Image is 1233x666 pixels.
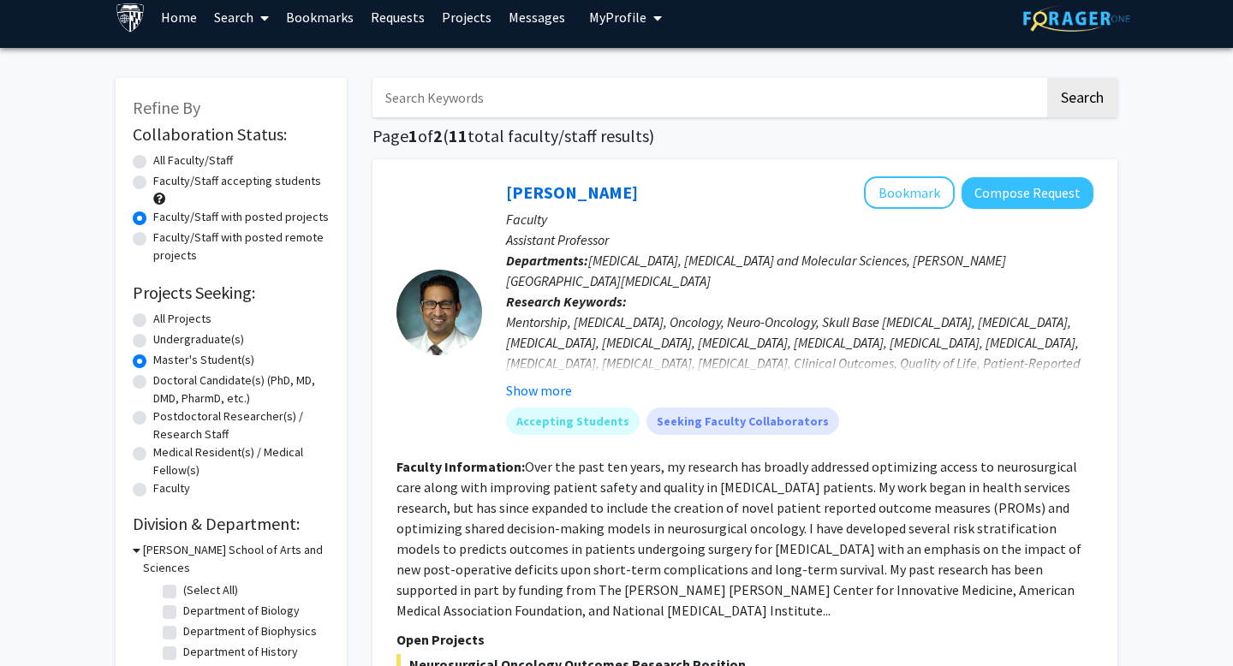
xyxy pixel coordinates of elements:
[506,252,1006,289] span: [MEDICAL_DATA], [MEDICAL_DATA] and Molecular Sciences, [PERSON_NAME][GEOGRAPHIC_DATA][MEDICAL_DATA]
[153,372,330,407] label: Doctoral Candidate(s) (PhD, MD, DMD, PharmD, etc.)
[433,125,443,146] span: 2
[133,97,200,118] span: Refine By
[153,152,233,169] label: All Faculty/Staff
[153,330,244,348] label: Undergraduate(s)
[506,312,1093,435] div: Mentorship, [MEDICAL_DATA], Oncology, Neuro-Oncology, Skull Base [MEDICAL_DATA], [MEDICAL_DATA], ...
[183,643,298,661] label: Department of History
[396,458,1081,619] fg-read-more: Over the past ten years, my research has broadly addressed optimizing access to neurosurgical car...
[183,622,317,640] label: Department of Biophysics
[506,181,638,203] a: [PERSON_NAME]
[183,602,300,620] label: Department of Biology
[133,514,330,534] h2: Division & Department:
[153,407,330,443] label: Postdoctoral Researcher(s) / Research Staff
[864,176,955,209] button: Add Raj Mukherjee to Bookmarks
[506,229,1093,250] p: Assistant Professor
[449,125,468,146] span: 11
[1023,5,1130,32] img: ForagerOne Logo
[506,380,572,401] button: Show more
[372,78,1045,117] input: Search Keywords
[153,229,330,265] label: Faculty/Staff with posted remote projects
[506,293,627,310] b: Research Keywords:
[153,351,254,369] label: Master's Student(s)
[589,9,646,26] span: My Profile
[506,252,588,269] b: Departments:
[183,581,238,599] label: (Select All)
[143,541,330,577] h3: [PERSON_NAME] School of Arts and Sciences
[646,407,839,435] mat-chip: Seeking Faculty Collaborators
[133,124,330,145] h2: Collaboration Status:
[506,407,640,435] mat-chip: Accepting Students
[372,126,1117,146] h1: Page of ( total faculty/staff results)
[396,458,525,475] b: Faculty Information:
[396,629,1093,650] p: Open Projects
[153,208,329,226] label: Faculty/Staff with posted projects
[133,282,330,303] h2: Projects Seeking:
[408,125,418,146] span: 1
[1047,78,1117,117] button: Search
[116,3,146,33] img: Johns Hopkins University Logo
[153,443,330,479] label: Medical Resident(s) / Medical Fellow(s)
[153,310,211,328] label: All Projects
[506,209,1093,229] p: Faculty
[13,589,73,653] iframe: Chat
[153,479,190,497] label: Faculty
[962,177,1093,209] button: Compose Request to Raj Mukherjee
[153,172,321,190] label: Faculty/Staff accepting students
